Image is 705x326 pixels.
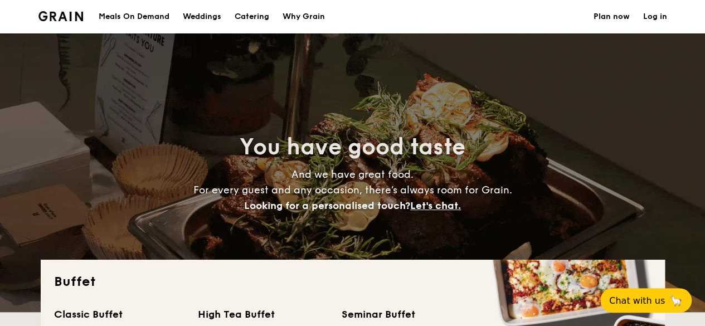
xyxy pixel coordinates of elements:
img: Grain [38,11,84,21]
h2: Buffet [54,273,651,291]
a: Logotype [38,11,84,21]
div: Seminar Buffet [342,306,472,322]
div: High Tea Buffet [198,306,328,322]
div: Classic Buffet [54,306,184,322]
span: You have good taste [240,134,465,160]
span: And we have great food. For every guest and any occasion, there’s always room for Grain. [193,168,512,212]
span: Looking for a personalised touch? [244,200,410,212]
span: Let's chat. [410,200,461,212]
button: Chat with us🦙 [600,288,692,313]
span: Chat with us [609,295,665,306]
span: 🦙 [669,294,683,307]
